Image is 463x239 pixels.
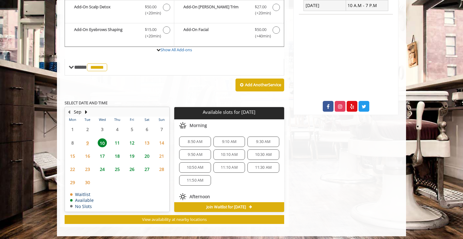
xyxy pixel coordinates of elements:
[127,138,137,147] span: 12
[179,193,186,200] img: afternoon slots
[98,152,107,160] span: 17
[95,163,110,176] td: Select day24
[80,163,95,176] td: Select day23
[179,137,211,147] div: 8:50 AM
[179,175,211,186] div: 11:50 AM
[113,152,122,160] span: 18
[213,149,245,160] div: 10:10 AM
[68,165,77,174] span: 22
[160,47,192,52] a: Show All Add-ons
[179,122,186,129] img: morning slots
[177,26,280,41] label: Add-On Facial
[95,136,110,149] td: Select day10
[179,149,211,160] div: 9:50 AM
[68,26,171,41] label: Add-On Eyebrows Shaping
[110,136,124,149] td: Select day11
[139,117,154,123] th: Sat
[68,4,171,18] label: Add-On Scalp Detox
[304,0,346,11] td: [DATE]
[125,163,139,176] td: Select day26
[145,26,156,33] span: $15.00
[139,163,154,176] td: Select day27
[125,136,139,149] td: Select day12
[127,152,137,160] span: 19
[188,139,202,144] span: 8:50 AM
[70,198,94,202] td: Available
[245,82,281,87] b: Add Another Service
[346,0,388,11] td: 10 A.M - 7 P.M
[65,149,80,163] td: Select day15
[251,33,269,39] span: (+40min )
[95,117,110,123] th: Wed
[65,100,107,106] b: SELECT DATE AND TIME
[190,123,207,128] span: Morning
[145,4,156,10] span: $50.00
[142,33,160,39] span: (+20min )
[84,109,88,115] button: Next Month
[65,117,80,123] th: Mon
[157,152,166,160] span: 21
[139,136,154,149] td: Select day13
[80,176,95,189] td: Select day30
[98,138,107,147] span: 10
[247,137,279,147] div: 9:30 AM
[83,138,92,147] span: 9
[142,10,160,16] span: (+20min )
[154,117,169,123] th: Sun
[221,152,238,157] span: 10:10 AM
[255,26,266,33] span: $50.00
[206,205,246,210] span: Join Waitlist for [DATE]
[80,136,95,149] td: Select day9
[83,178,92,187] span: 30
[213,137,245,147] div: 9:10 AM
[235,79,284,91] button: Add AnotherService
[255,165,272,170] span: 11:30 AM
[68,152,77,160] span: 15
[183,26,248,39] b: Add-On Facial
[80,149,95,163] td: Select day16
[70,192,94,197] td: Waitlist
[247,149,279,160] div: 10:30 AM
[154,163,169,176] td: Select day28
[125,149,139,163] td: Select day19
[80,117,95,123] th: Tue
[222,139,236,144] span: 9:10 AM
[255,152,272,157] span: 10:30 AM
[98,165,107,174] span: 24
[256,139,270,144] span: 9:30 AM
[127,165,137,174] span: 26
[110,117,124,123] th: Thu
[113,165,122,174] span: 25
[179,162,211,173] div: 10:50 AM
[190,194,210,199] span: Afternoon
[157,165,166,174] span: 28
[65,163,80,176] td: Select day22
[187,165,204,170] span: 10:50 AM
[183,4,248,17] b: Add-On [PERSON_NAME] Trim
[74,26,139,39] b: Add-On Eyebrows Shaping
[142,138,152,147] span: 13
[154,149,169,163] td: Select day21
[68,178,77,187] span: 29
[213,162,245,173] div: 11:10 AM
[154,136,169,149] td: Select day14
[187,178,204,183] span: 11:50 AM
[142,152,152,160] span: 20
[83,165,92,174] span: 23
[177,110,281,115] p: Available slots for [DATE]
[113,138,122,147] span: 11
[221,165,238,170] span: 11:10 AM
[139,149,154,163] td: Select day20
[125,117,139,123] th: Fri
[142,217,207,222] span: View availability at nearby locations
[157,138,166,147] span: 14
[65,176,80,189] td: Select day29
[247,162,279,173] div: 11:30 AM
[110,149,124,163] td: Select day18
[142,165,152,174] span: 27
[74,109,81,115] button: Sep
[255,4,266,10] span: $27.00
[83,152,92,160] span: 16
[251,10,269,16] span: (+20min )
